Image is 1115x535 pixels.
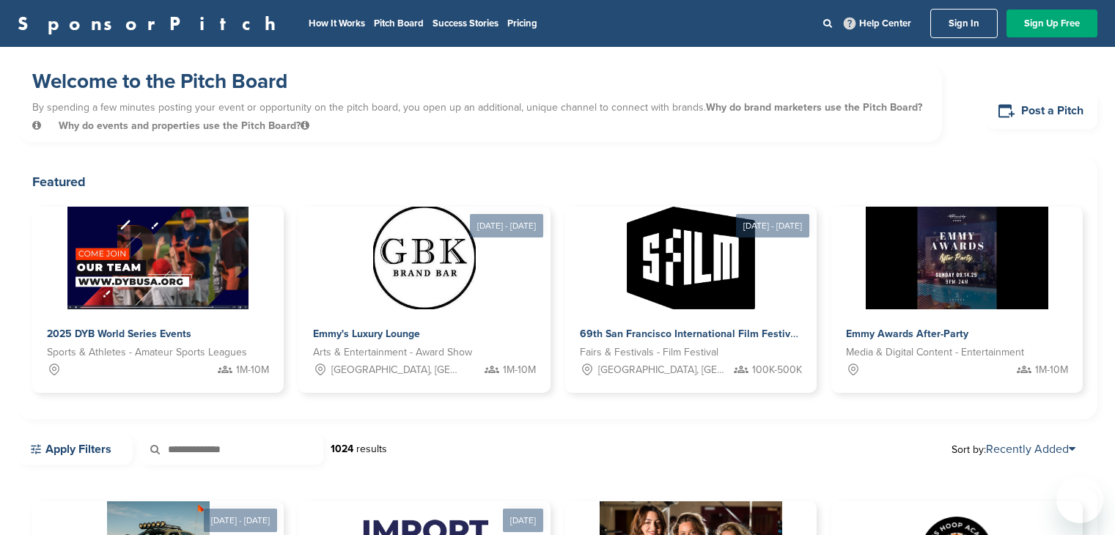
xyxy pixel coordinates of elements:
[18,14,285,33] a: SponsorPitch
[47,344,247,361] span: Sports & Athletes - Amateur Sports Leagues
[503,509,543,532] div: [DATE]
[986,93,1097,129] a: Post a Pitch
[59,119,309,132] span: Why do events and properties use the Pitch Board?
[374,18,424,29] a: Pitch Board
[32,171,1083,192] h2: Featured
[627,207,755,309] img: Sponsorpitch &
[1035,362,1068,378] span: 1M-10M
[331,362,457,378] span: [GEOGRAPHIC_DATA], [GEOGRAPHIC_DATA]
[204,509,277,532] div: [DATE] - [DATE]
[503,362,536,378] span: 1M-10M
[32,68,927,95] h1: Welcome to the Pitch Board
[598,362,724,378] span: [GEOGRAPHIC_DATA], [GEOGRAPHIC_DATA]
[752,362,802,378] span: 100K-500K
[373,207,476,309] img: Sponsorpitch &
[309,18,365,29] a: How It Works
[831,207,1083,393] a: Sponsorpitch & Emmy Awards After-Party Media & Digital Content - Entertainment 1M-10M
[565,183,817,393] a: [DATE] - [DATE] Sponsorpitch & 69th San Francisco International Film Festival Fairs & Festivals -...
[32,95,927,139] p: By spending a few minutes posting your event or opportunity on the pitch board, you open up an ad...
[236,362,269,378] span: 1M-10M
[986,442,1075,457] a: Recently Added
[1007,10,1097,37] a: Sign Up Free
[580,328,799,340] span: 69th San Francisco International Film Festival
[47,328,191,340] span: 2025 DYB World Series Events
[32,207,284,393] a: Sponsorpitch & 2025 DYB World Series Events Sports & Athletes - Amateur Sports Leagues 1M-10M
[433,18,498,29] a: Success Stories
[331,443,353,455] strong: 1024
[298,183,550,393] a: [DATE] - [DATE] Sponsorpitch & Emmy's Luxury Lounge Arts & Entertainment - Award Show [GEOGRAPHIC...
[930,9,998,38] a: Sign In
[470,214,543,237] div: [DATE] - [DATE]
[580,344,718,361] span: Fairs & Festivals - Film Festival
[507,18,537,29] a: Pricing
[952,443,1075,455] span: Sort by:
[1056,476,1103,523] iframe: Button to launch messaging window
[18,434,133,465] a: Apply Filters
[67,207,249,309] img: Sponsorpitch &
[313,344,472,361] span: Arts & Entertainment - Award Show
[356,443,387,455] span: results
[841,15,914,32] a: Help Center
[313,328,420,340] span: Emmy's Luxury Lounge
[846,328,968,340] span: Emmy Awards After-Party
[736,214,809,237] div: [DATE] - [DATE]
[846,344,1024,361] span: Media & Digital Content - Entertainment
[866,207,1048,309] img: Sponsorpitch &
